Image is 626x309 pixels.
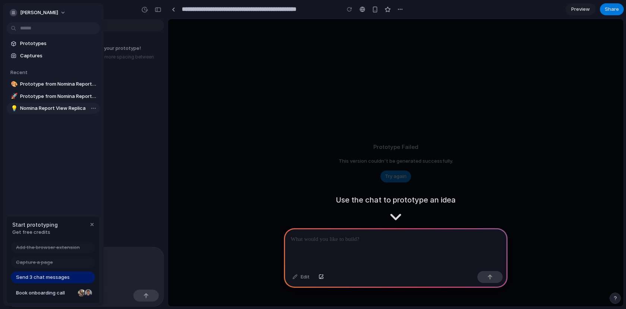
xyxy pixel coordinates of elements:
[16,289,75,297] span: Book onboarding call
[20,40,97,47] span: Prototypes
[16,244,80,251] span: Add the browser extension
[11,287,95,299] a: Book onboarding call
[11,104,16,113] div: 💡
[12,221,58,229] span: Start prototyping
[12,229,58,236] span: Get free credits
[10,105,17,112] button: 💡
[10,93,17,100] button: 🚀
[77,289,86,297] div: Nicole Kubica
[11,80,16,89] div: 🎨
[20,93,97,100] span: Prototype from Nomina Report Template - Buk Demo Pa
[20,80,97,88] span: Prototype from Nomina Report Template - Buk Demo Pa
[16,274,70,281] span: Send 3 chat messages
[20,9,58,16] span: [PERSON_NAME]
[16,259,53,266] span: Capture a page
[10,69,28,75] span: Recent
[7,50,100,61] a: Captures
[84,289,93,297] div: Christian Iacullo
[11,92,16,101] div: 🚀
[20,105,97,112] span: Nomina Report View Replica
[7,91,100,102] a: 🚀Prototype from Nomina Report Template - Buk Demo Pa
[20,52,97,60] span: Captures
[7,103,100,114] a: 💡Nomina Report View Replica
[7,7,70,19] button: [PERSON_NAME]
[10,80,17,88] button: 🎨
[7,38,100,49] a: Prototypes
[7,79,100,90] a: 🎨Prototype from Nomina Report Template - Buk Demo Pa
